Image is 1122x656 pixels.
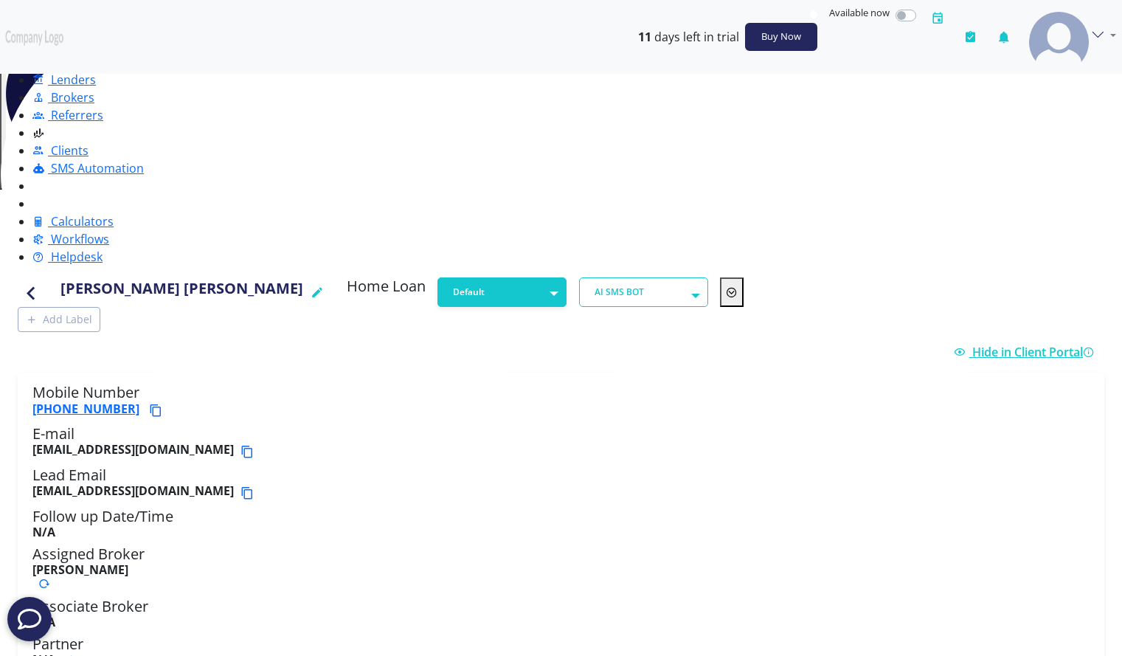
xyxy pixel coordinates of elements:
span: Follow up Date/Time [32,506,173,526]
span: Clients [51,142,89,159]
span: Lenders [51,72,96,88]
h5: Associate Broker [32,598,1090,629]
button: AI SMS BOT [579,277,708,307]
h5: Assigned Broker [32,545,1090,591]
b: [PERSON_NAME] [32,562,128,578]
h5: Lead Email [32,466,1090,502]
a: Lenders [32,72,96,88]
button: Copy email [240,484,260,502]
a: Helpdesk [32,249,103,265]
a: Calculators [32,213,114,229]
a: Hide in Client Portal [954,344,1098,360]
span: Brokers [51,89,94,106]
span: days left in trial [654,29,739,45]
a: Workflows [32,231,109,247]
a: Brokers [32,89,94,106]
b: [EMAIL_ADDRESS][DOMAIN_NAME] [32,484,234,502]
b: [EMAIL_ADDRESS][DOMAIN_NAME] [32,443,234,460]
span: Hide in Client Portal [972,344,1098,360]
a: [PHONE_NUMBER] [32,401,139,417]
button: Copy phone [148,401,168,419]
h5: E-mail [32,425,1090,460]
span: Helpdesk [51,249,103,265]
a: Clients [32,142,89,159]
button: Copy email [240,443,260,460]
span: Referrers [51,107,103,123]
h4: [PERSON_NAME] [PERSON_NAME] [60,277,303,307]
span: Calculators [51,213,114,229]
h5: Home Loan [347,277,426,301]
button: Default [437,277,567,307]
a: Referrers [32,107,103,123]
img: svg+xml;base64,PHN2ZyB4bWxucz0iaHR0cDovL3d3dy53My5vcmcvMjAwMC9zdmciIHdpZHRoPSI4MS4zODIiIGhlaWdodD... [1029,12,1089,62]
b: N/A [32,524,55,540]
a: SMS Automation [32,160,144,176]
button: Add Label [18,307,100,332]
span: Available now [829,6,890,19]
span: Workflows [51,231,109,247]
button: Buy Now [745,23,817,51]
span: SMS Automation [51,160,144,176]
b: 11 [638,29,651,45]
h5: Mobile Number [32,384,1090,419]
